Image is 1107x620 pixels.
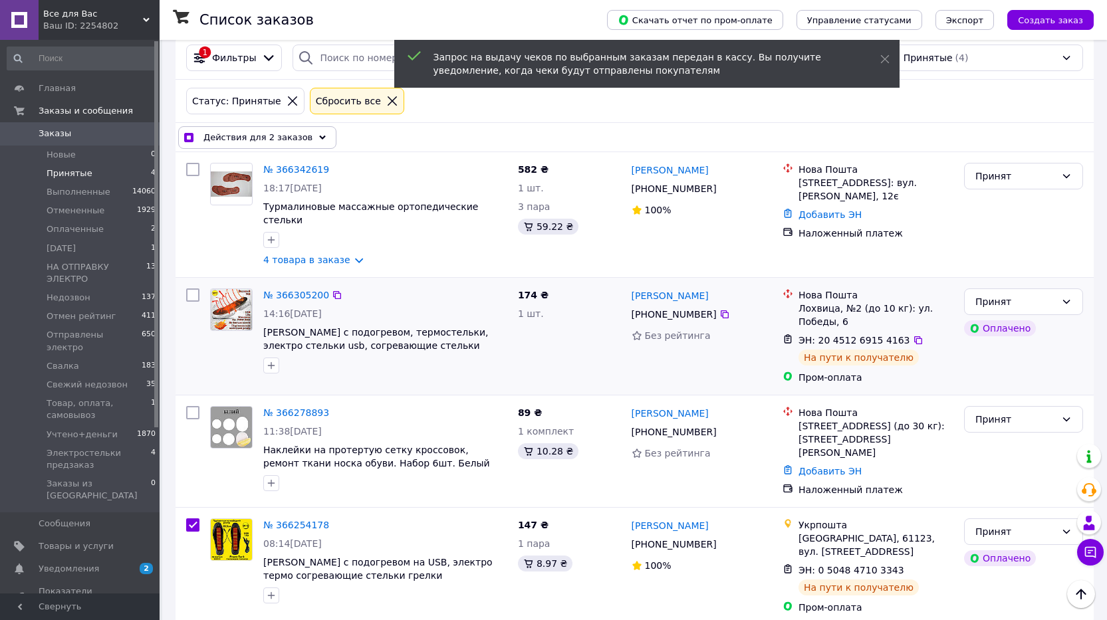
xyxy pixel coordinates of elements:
[799,371,953,384] div: Пром-оплата
[632,289,709,302] a: [PERSON_NAME]
[199,12,314,28] h1: Список заказов
[518,426,574,437] span: 1 комплект
[47,310,116,322] span: Отмен рейтинг
[935,10,994,30] button: Экспорт
[807,15,912,25] span: Управление статусами
[47,447,151,471] span: Электростельки предзаказ
[964,550,1036,566] div: Оплачено
[142,292,156,304] span: 137
[263,538,322,549] span: 08:14[DATE]
[632,407,709,420] a: [PERSON_NAME]
[263,327,488,364] a: [PERSON_NAME] с подогревом, термостельки, электро стельки usb, согревающие стельки грелки
[210,406,253,449] a: Фото товару
[629,535,719,554] div: [PHONE_NUMBER]
[263,201,478,225] a: Турмалиновые массажные ортопедические стельки
[39,585,123,609] span: Показатели работы компании
[151,149,156,161] span: 0
[210,518,253,561] a: Фото товару
[263,557,493,581] a: [PERSON_NAME] с подогревом на USB, электро термо согревающие стельки грелки
[47,261,146,285] span: НА ОТПРАВКУ ЭЛЕКТРО
[645,330,711,341] span: Без рейтинга
[799,419,953,459] div: [STREET_ADDRESS] (до 30 кг): [STREET_ADDRESS][PERSON_NAME]
[518,183,544,193] span: 1 шт.
[146,261,156,285] span: 13
[946,15,983,25] span: Экспорт
[629,423,719,441] div: [PHONE_NUMBER]
[210,288,253,331] a: Фото товару
[1018,15,1083,25] span: Создать заказ
[142,329,156,353] span: 650
[799,209,862,220] a: Добавить ЭН
[47,360,79,372] span: Свалка
[189,94,284,108] div: Статус: Принятые
[518,407,542,418] span: 89 ₴
[518,290,549,300] span: 174 ₴
[47,429,118,441] span: Учтено+деньги
[47,243,76,255] span: [DATE]
[151,447,156,471] span: 4
[607,10,783,30] button: Скачать отчет по пром-оплате
[39,105,133,117] span: Заказы и сообщения
[799,565,904,575] span: ЭН: 0 5048 4710 3343
[39,518,90,530] span: Сообщения
[799,163,953,176] div: Нова Пошта
[518,520,549,530] span: 147 ₴
[47,329,142,353] span: Отправлены электро
[137,429,156,441] span: 1870
[7,47,157,70] input: Поиск
[518,201,551,212] span: 3 пара
[47,223,104,235] span: Оплаченные
[263,308,322,319] span: 14:16[DATE]
[47,205,104,217] span: Отмененные
[263,426,322,437] span: 11:38[DATE]
[142,310,156,322] span: 411
[904,51,953,64] span: Принятые
[203,131,312,144] span: Действия для 2 заказов
[142,360,156,372] span: 183
[645,560,672,571] span: 100%
[618,14,773,26] span: Скачать отчет по пром-оплате
[629,305,719,324] div: [PHONE_NUMBER]
[799,176,953,203] div: [STREET_ADDRESS]: вул. [PERSON_NAME], 12є
[964,320,1036,336] div: Оплачено
[629,179,719,198] div: [PHONE_NUMBER]
[151,167,156,179] span: 4
[1067,580,1095,608] button: Наверх
[518,538,551,549] span: 1 пара
[263,255,350,265] a: 4 товара в заказе
[799,532,953,558] div: [GEOGRAPHIC_DATA], 61123, вул. [STREET_ADDRESS]
[47,167,92,179] span: Принятые
[518,164,549,175] span: 582 ₴
[263,290,329,300] a: № 366305200
[39,563,99,575] span: Уведомления
[955,52,969,63] span: (4)
[1007,10,1094,30] button: Создать заказ
[994,14,1094,25] a: Создать заказ
[975,294,1056,309] div: Принят
[151,478,156,502] span: 0
[799,483,953,496] div: Наложенный платеж
[211,289,252,330] img: Фото товару
[140,563,153,574] span: 2
[211,407,252,448] img: Фото товару
[632,519,709,532] a: [PERSON_NAME]
[799,518,953,532] div: Укрпошта
[263,520,329,530] a: № 366254178
[47,478,151,502] span: Заказы из [GEOGRAPHIC_DATA]
[39,540,114,552] span: Товары и услуги
[799,579,919,595] div: На пути к получателю
[518,443,578,459] div: 10.28 ₴
[975,524,1056,539] div: Принят
[799,335,910,346] span: ЭН: 20 4512 6915 4163
[47,379,128,391] span: Свежий недозвон
[799,227,953,240] div: Наложенный платеж
[1077,539,1104,566] button: Чат с покупателем
[137,205,156,217] span: 1929
[313,94,384,108] div: Сбросить все
[518,308,544,319] span: 1 шт.
[212,51,256,64] span: Фильтры
[799,466,862,476] a: Добавить ЭН
[47,186,110,198] span: Выполненные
